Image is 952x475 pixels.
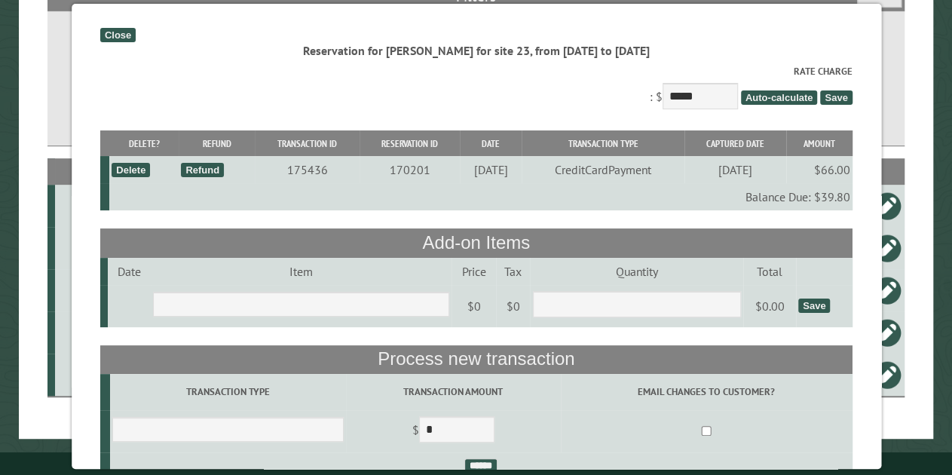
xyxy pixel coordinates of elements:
span: Save [820,90,852,105]
th: Captured Date [684,130,786,157]
label: Rate Charge [100,64,853,78]
th: Site [55,158,183,185]
td: Date [107,258,150,285]
th: Date [460,130,522,157]
td: $0 [496,285,530,327]
td: Item [151,258,452,285]
div: Save [798,299,830,313]
th: Transaction Type [522,130,684,157]
label: Email changes to customer? [562,385,849,399]
th: Process new transaction [100,345,853,374]
span: Auto-calculate [740,90,817,105]
td: Tax [496,258,530,285]
td: [DATE] [460,156,522,183]
th: Amount [786,130,852,157]
div: Close [100,28,136,42]
div: 15 [61,283,181,298]
div: Reservation for [PERSON_NAME] for site 23, from [DATE] to [DATE] [100,42,853,59]
th: Add-on Items [100,228,853,257]
div: : $ [100,64,853,113]
td: $0 [452,285,496,327]
td: Quantity [530,258,743,285]
td: $0.00 [743,285,796,327]
th: Transaction ID [255,130,360,157]
div: Delete [112,163,150,177]
div: Quartz Inn [61,367,181,382]
td: Balance Due: $39.80 [109,183,853,210]
td: [DATE] [684,156,786,183]
div: 23 [61,325,181,340]
div: 9 [61,198,181,213]
th: Reservation ID [360,130,460,157]
div: 13 [61,241,181,256]
td: CreditCardPayment [522,156,684,183]
label: Transaction Type [112,385,344,399]
td: Total [743,258,796,285]
td: 170201 [360,156,460,183]
td: 175436 [255,156,360,183]
th: Delete? [109,130,179,157]
div: Refund [181,163,224,177]
label: Transaction Amount [348,385,558,399]
td: Price [452,258,496,285]
td: $66.00 [786,156,852,183]
th: Refund [179,130,255,157]
td: $ [346,410,560,452]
